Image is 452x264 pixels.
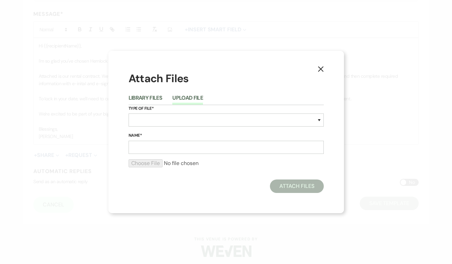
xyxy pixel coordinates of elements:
label: Name* [129,132,324,139]
label: Type of File* [129,105,324,112]
button: Library Files [129,95,163,105]
button: Attach Files [270,179,323,193]
button: Upload File [172,95,203,105]
h1: Attach Files [129,71,324,86]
